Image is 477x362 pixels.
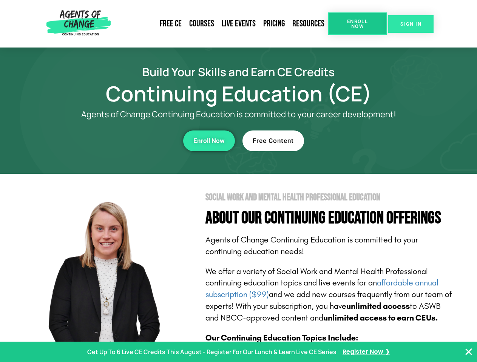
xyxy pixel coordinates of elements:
a: Resources [289,15,328,32]
h4: About Our Continuing Education Offerings [205,210,454,227]
h1: Continuing Education (CE) [23,85,454,102]
b: Our Continuing Education Topics Include: [205,333,358,343]
span: Free Content [253,138,294,144]
p: We offer a variety of Social Work and Mental Health Professional continuing education topics and ... [205,266,454,324]
nav: Menu [114,15,328,32]
p: Get Up To 6 Live CE Credits This August - Register For Our Lunch & Learn Live CE Series [87,347,337,357]
a: Enroll Now [183,130,235,151]
a: Pricing [259,15,289,32]
span: SIGN IN [400,21,421,26]
a: Register Now ❯ [343,347,390,357]
b: unlimited access to earn CEUs. [323,313,438,323]
span: Enroll Now [340,19,375,29]
a: Enroll Now [328,12,387,35]
h2: Build Your Skills and Earn CE Credits [23,66,454,77]
span: Agents of Change Continuing Education is committed to your continuing education needs! [205,235,418,256]
a: Free Content [242,130,304,151]
b: unlimited access [346,301,410,311]
p: Agents of Change Continuing Education is committed to your career development! [54,110,424,119]
a: Courses [185,15,218,32]
a: Live Events [218,15,259,32]
button: Close Banner [464,347,473,356]
a: Free CE [156,15,185,32]
h2: Social Work and Mental Health Professional Education [205,193,454,202]
a: SIGN IN [388,15,434,33]
span: Enroll Now [193,138,225,144]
